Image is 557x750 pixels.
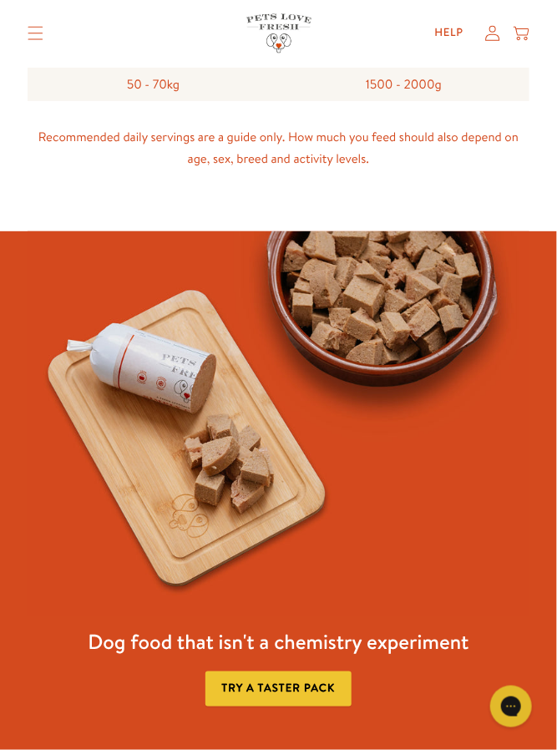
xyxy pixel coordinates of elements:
[28,126,529,169] p: Recommended daily servings are a guide only. How much you feed should also depend on age, sex, br...
[28,68,278,102] div: 50 - 70kg
[205,671,352,707] a: Try a taster pack
[246,13,311,53] img: Pets Love Fresh
[423,18,476,48] a: Help
[28,231,529,616] img: Fussy
[15,14,56,53] summary: Translation missing: en.sections.header.menu
[278,68,529,102] div: 1500 - 2000g
[88,629,468,656] h3: Dog food that isn't a chemistry experiment
[482,680,540,733] iframe: Gorgias live chat messenger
